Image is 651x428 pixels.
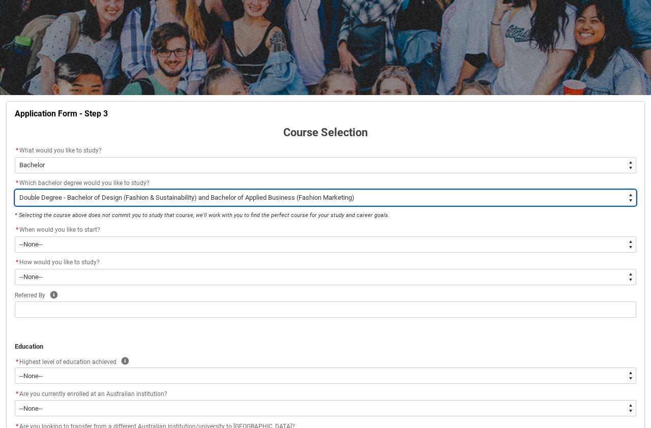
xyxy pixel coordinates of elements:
span: Highest level of education achieved [19,358,116,365]
abbr: required [16,390,18,398]
abbr: required [16,358,18,365]
span: What would you like to study? [19,147,102,154]
strong: Education [15,343,43,350]
abbr: required [16,179,18,187]
span: Referred By [15,292,45,299]
span: How would you like to study? [19,259,100,266]
span: When would you like to start? [19,226,100,233]
strong: Application Form - Step 3 [15,109,108,118]
abbr: required [16,259,18,266]
em: * Selecting the course above does not commit you to study that course, we'll work with you to fin... [15,212,390,219]
strong: Course Selection [283,126,368,139]
abbr: required [16,226,18,233]
span: Are you currently enrolled at an Australian institution? [19,390,167,398]
abbr: required [16,147,18,154]
span: Which bachelor degree would you like to study? [19,179,150,187]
